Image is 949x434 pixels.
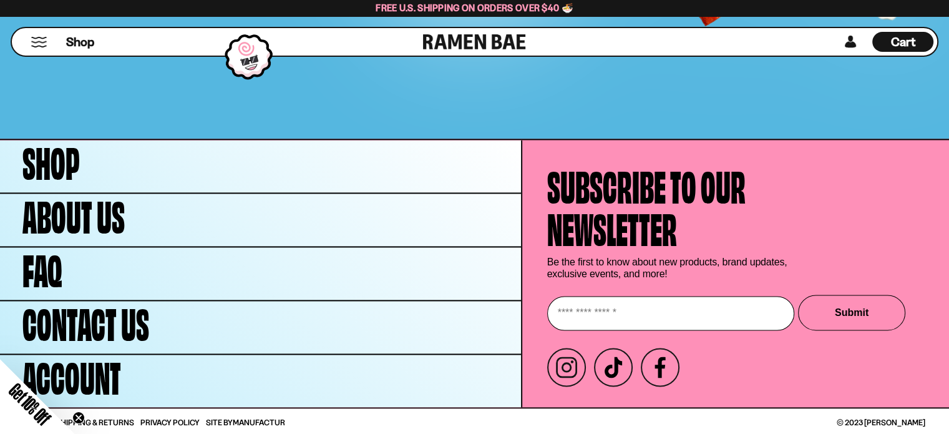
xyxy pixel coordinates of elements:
a: Shop [66,32,94,52]
a: Privacy Policy [140,418,200,427]
button: Mobile Menu Trigger [31,37,47,47]
span: Free U.S. Shipping on Orders over $40 🍜 [376,2,573,14]
span: Shop [22,139,80,181]
a: Shipping & Returns [56,418,134,427]
p: Be the first to know about new products, brand updates, exclusive events, and more! [547,256,797,280]
input: Enter your email [547,296,794,330]
span: Site By [206,418,285,427]
a: Cart [872,28,933,56]
button: Submit [798,295,905,330]
span: Shop [66,34,94,51]
span: Get 10% Off [6,380,54,428]
span: About Us [22,192,125,235]
span: Account [22,353,121,396]
a: Manufactur [233,417,285,427]
span: Cart [891,34,915,49]
h4: Subscribe to our newsletter [547,162,746,247]
span: © 2023 [PERSON_NAME] [837,418,925,427]
span: FAQ [22,246,62,289]
button: Close teaser [72,412,85,424]
span: Contact Us [22,300,149,342]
